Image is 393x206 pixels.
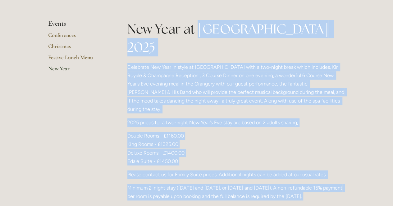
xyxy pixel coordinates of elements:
h1: New Year at [GEOGRAPHIC_DATA] 2025 [127,20,345,56]
p: Minimum 2-night stay ([DATE] and [DATE], or [DATE] and [DATE]). A non-refundable 15% payment per ... [127,184,345,200]
p: 2025 prices for a two-night New Year’s Eve stay are based on 2 adults sharing; [127,118,345,127]
p: Celebrate New Year in style at [GEOGRAPHIC_DATA] with a two-night break which includes, Kir Royal... [127,63,345,113]
li: Events [48,20,107,28]
a: Christmas [48,43,107,54]
a: New Year [48,65,107,76]
a: Festive Lunch Menu [48,54,107,65]
p: Please contact us for Family Suite prices. Additional nights can be added at our usual rates. [127,170,345,179]
a: Conferences [48,32,107,43]
p: Double Rooms - £1160.00 King Rooms - £1325.00 Deluxe Rooms - £1400.00 Edale Suite - £1450.00 [127,132,345,165]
